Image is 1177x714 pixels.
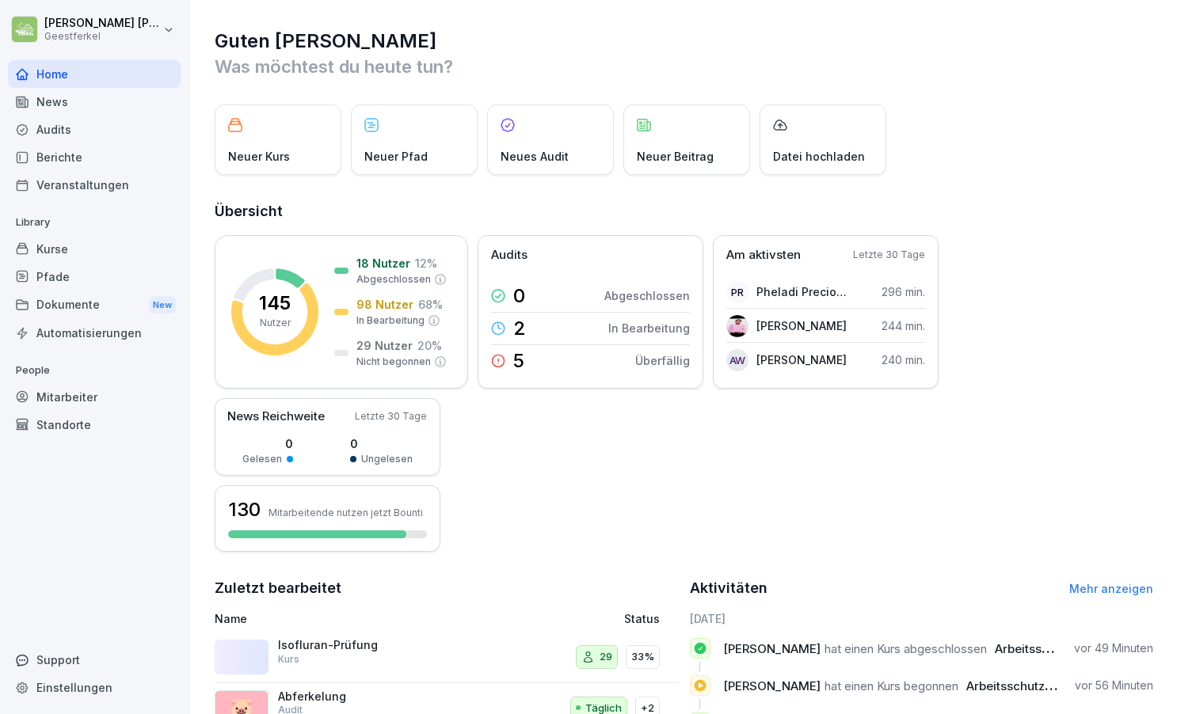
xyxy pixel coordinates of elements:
[361,452,413,466] p: Ungelesen
[825,641,987,656] span: hat einen Kurs abgeschlossen
[882,283,925,300] p: 296 min.
[726,281,748,303] div: PR
[356,296,413,313] p: 98 Nutzer
[513,319,526,338] p: 2
[417,337,442,354] p: 20 %
[8,263,181,291] a: Pfade
[215,54,1153,79] p: Was möchtest du heute tun?
[8,235,181,263] a: Kurse
[1075,678,1153,693] p: vor 56 Minuten
[635,352,690,369] p: Überfällig
[8,291,181,320] a: DokumenteNew
[756,351,847,368] p: [PERSON_NAME]
[723,678,821,693] span: [PERSON_NAME]
[356,272,431,287] p: Abgeschlossen
[269,507,423,518] p: Mitarbeitende nutzen jetzt Bounti
[690,610,1154,627] h6: [DATE]
[726,246,801,264] p: Am aktivsten
[882,317,925,334] p: 244 min.
[278,652,299,667] p: Kurs
[356,313,425,328] p: In Bearbeitung
[600,649,612,665] p: 29
[242,452,282,466] p: Gelesen
[8,116,181,143] a: Audits
[8,674,181,701] a: Einstellungen
[8,319,181,347] a: Automatisierungen
[756,283,848,300] p: Pheladi Precious Rampheri
[604,287,690,304] p: Abgeschlossen
[227,408,325,426] p: News Reichweite
[690,577,768,599] h2: Aktivitäten
[756,317,847,334] p: [PERSON_NAME]
[8,358,181,383] p: People
[882,351,925,368] p: 240 min.
[356,355,431,369] p: Nicht begonnen
[8,411,181,439] a: Standorte
[637,148,714,165] p: Neuer Beitrag
[8,646,181,674] div: Support
[350,435,413,452] p: 0
[215,200,1153,222] h2: Übersicht
[8,291,181,320] div: Dokumente
[278,689,436,704] p: Abferkelung
[8,210,181,235] p: Library
[356,337,413,354] p: 29 Nutzer
[8,171,181,199] a: Veranstaltungen
[8,60,181,88] a: Home
[215,28,1153,54] h1: Guten [PERSON_NAME]
[228,148,290,165] p: Neuer Kurs
[364,148,428,165] p: Neuer Pfad
[1069,582,1153,595] a: Mehr anzeigen
[726,349,748,371] div: AW
[44,31,160,42] p: Geestferkel
[723,641,821,656] span: [PERSON_NAME]
[624,610,660,627] p: Status
[773,148,865,165] p: Datei hochladen
[278,638,436,652] p: Isofluran-Prüfung
[631,649,654,665] p: 33%
[825,678,958,693] span: hat einen Kurs begonnen
[726,315,748,337] img: o0v3xon07ecgfpwu2gk7819a.png
[259,294,291,313] p: 145
[260,316,291,330] p: Nutzer
[853,248,925,262] p: Letzte 30 Tage
[356,255,410,272] p: 18 Nutzer
[355,409,427,423] p: Letzte 30 Tage
[418,296,443,313] p: 68 %
[242,435,293,452] p: 0
[8,383,181,411] a: Mitarbeiter
[215,577,679,599] h2: Zuletzt bearbeitet
[215,632,679,683] a: Isofluran-PrüfungKurs2933%
[149,296,176,314] div: New
[1074,640,1153,656] p: vor 49 Minuten
[8,143,181,171] a: Berichte
[228,496,261,523] h3: 130
[415,255,437,272] p: 12 %
[608,320,690,336] p: In Bearbeitung
[215,610,498,627] p: Name
[513,351,524,370] p: 5
[8,88,181,116] a: News
[513,287,525,306] p: 0
[491,246,528,264] p: Audits
[501,148,569,165] p: Neues Audit
[44,17,160,30] p: [PERSON_NAME] [PERSON_NAME]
